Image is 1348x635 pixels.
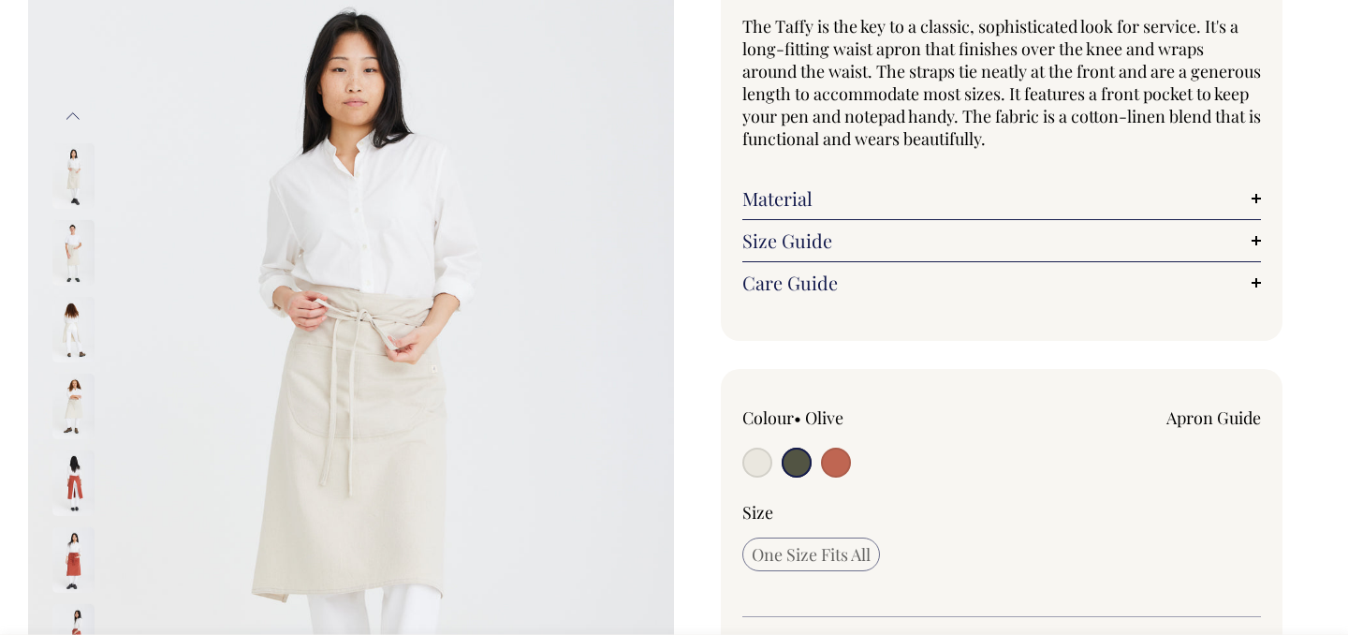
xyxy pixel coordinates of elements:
a: Care Guide [742,272,1261,294]
div: Size [742,501,1261,524]
a: Apron Guide [1166,406,1261,429]
input: One Size Fits All [742,538,880,571]
button: Previous [59,96,87,138]
span: • [794,406,801,429]
img: rust [52,527,95,593]
label: Olive [805,406,843,429]
img: rust [52,450,95,516]
img: natural [52,220,95,286]
span: The Taffy is the key to a classic, sophisticated look for service. It's a long-fitting waist apro... [742,15,1261,150]
a: Size Guide [742,229,1261,252]
img: natural [52,374,95,439]
a: Material [742,187,1261,210]
span: One Size Fits All [752,543,871,566]
img: natural [52,143,95,209]
div: Colour [742,406,950,429]
img: natural [52,297,95,362]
